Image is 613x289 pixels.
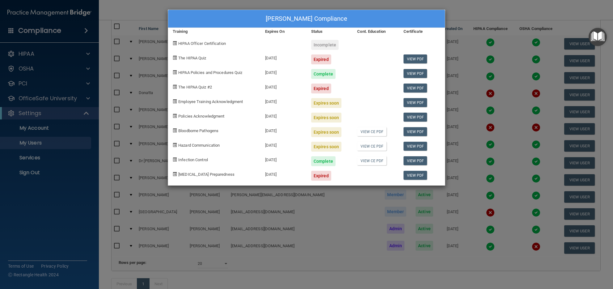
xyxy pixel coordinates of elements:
[178,172,235,177] span: [MEDICAL_DATA] Preparedness
[404,156,427,165] a: View PDF
[404,84,427,93] a: View PDF
[404,69,427,78] a: View PDF
[404,54,427,63] a: View PDF
[311,54,331,64] div: Expired
[589,28,607,46] button: Open Resource Center
[260,93,306,108] div: [DATE]
[357,142,387,151] a: View CE PDF
[260,166,306,181] div: [DATE]
[178,41,226,46] span: HIPAA Officer Certification
[404,171,427,180] a: View PDF
[311,142,341,152] div: Expires soon
[260,79,306,93] div: [DATE]
[178,56,206,60] span: The HIPAA Quiz
[260,28,306,35] div: Expires On
[311,156,336,166] div: Complete
[357,156,387,165] a: View CE PDF
[260,152,306,166] div: [DATE]
[311,84,331,93] div: Expired
[507,246,606,270] iframe: Drift Widget Chat Controller
[311,171,331,181] div: Expired
[357,127,387,136] a: View CE PDF
[399,28,445,35] div: Certificate
[311,40,339,50] div: Incomplete
[260,108,306,123] div: [DATE]
[404,98,427,107] a: View PDF
[404,127,427,136] a: View PDF
[168,10,445,28] div: [PERSON_NAME] Compliance
[178,99,243,104] span: Employee Training Acknowledgment
[168,28,260,35] div: Training
[178,128,218,133] span: Bloodborne Pathogens
[311,98,341,108] div: Expires soon
[260,137,306,152] div: [DATE]
[260,50,306,64] div: [DATE]
[306,28,353,35] div: Status
[178,85,212,89] span: The HIPAA Quiz #2
[178,143,220,148] span: Hazard Communication
[311,69,336,79] div: Complete
[178,114,224,119] span: Policies Acknowledgment
[260,123,306,137] div: [DATE]
[178,157,208,162] span: Infection Control
[404,142,427,151] a: View PDF
[178,70,242,75] span: HIPAA Policies and Procedures Quiz
[353,28,399,35] div: Cont. Education
[260,64,306,79] div: [DATE]
[311,127,341,137] div: Expires soon
[404,113,427,122] a: View PDF
[311,113,341,123] div: Expires soon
